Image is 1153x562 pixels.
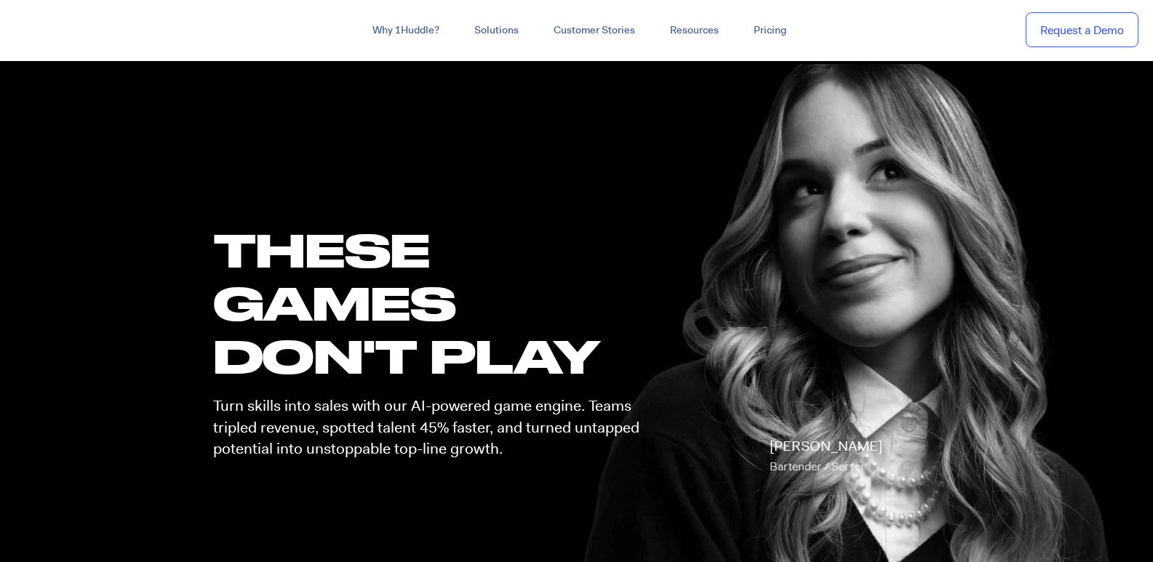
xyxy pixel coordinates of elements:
a: Request a Demo [1026,12,1138,48]
a: Customer Stories [536,17,653,44]
span: Bartender / Server [770,459,865,474]
a: Why 1Huddle? [355,17,457,44]
a: Resources [653,17,736,44]
img: ... [15,16,119,44]
h1: these GAMES DON'T PLAY [213,223,653,383]
p: [PERSON_NAME] [770,436,882,477]
a: Pricing [736,17,804,44]
p: Turn skills into sales with our AI-powered game engine. Teams tripled revenue, spotted talent 45%... [213,396,653,459]
a: Solutions [457,17,536,44]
